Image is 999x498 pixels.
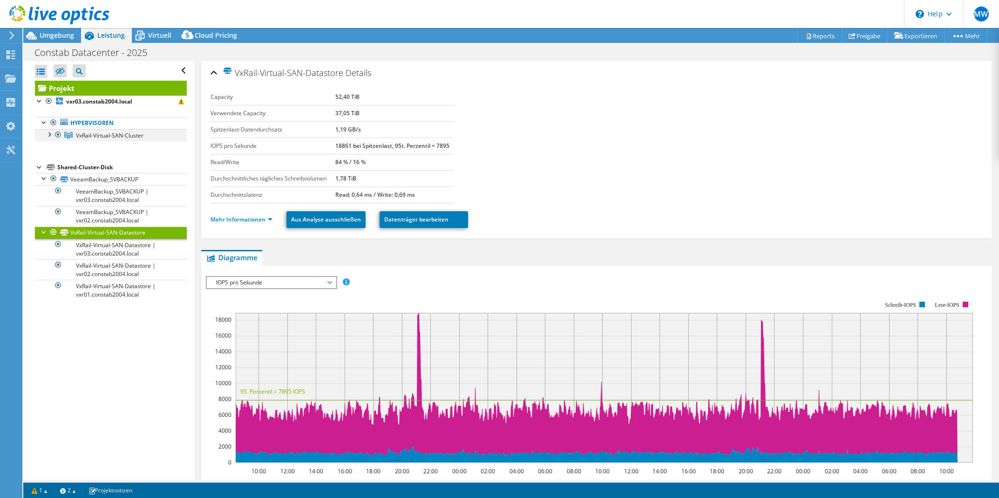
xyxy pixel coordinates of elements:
label: Durchschnittslatenz [211,190,335,200]
label: Verwendete Capacity [211,109,335,118]
a: Freigabe [842,28,888,43]
label: IOPS pro Sekunde [211,141,335,151]
text: 16:00 [337,467,352,475]
text: 02:00 [480,467,495,475]
a: VxRail-Virtual-SAN-Cluster [35,129,187,141]
text: 06:00 [882,467,896,475]
a: VxRail-Virtual-SAN-Datastore [35,227,187,239]
a: Mehr Informationen [211,215,272,223]
text: 10:00 [251,467,265,475]
text: 00:00 [452,467,466,475]
text: 18:00 [709,467,724,475]
b: 1,19 GB/s [335,125,361,133]
a: Exportieren [887,28,945,43]
text: 18000 [215,316,231,324]
b: 84 % / 16 % [335,158,366,166]
span: VxRail-Virtual-SAN-Cluster [76,131,143,139]
text: 14:00 [308,467,323,475]
a: Mehr [944,28,987,43]
a: Datenträger bearbeiten [380,211,468,228]
a: 1 [25,484,54,496]
text: 14:00 [652,467,666,475]
a: Projekt [35,81,187,96]
text: 10000 [215,379,231,387]
text: Lese-IOPS [935,302,959,308]
text: 12000 [215,363,231,371]
text: 20:00 [738,467,753,475]
text: 6000 [218,411,231,419]
span: Umgebung [40,31,74,40]
text: 02:00 [824,467,839,475]
span: Details [346,67,371,78]
b: 37,05 TiB [335,109,360,117]
a: VeeamBackup_SVBACKUP [35,173,187,185]
text: 16:00 [681,467,695,475]
b: 52,40 TiB [335,93,360,101]
text: 08:00 [910,467,924,475]
text: 18:00 [366,467,380,475]
a: VeeamBackup_SVBACKUP | vxr02.constab2004.local [35,206,187,227]
a: vxr03.constab2004.local [35,96,187,108]
text: Schreib-IOPS [885,302,916,308]
span: IOPS pro Sekunde [211,277,331,288]
text: 16000 [215,332,231,339]
h1: Constab Datacenter - 2025 [30,48,162,58]
a: Aus Analyse ausschließen [286,211,366,228]
a: Hypervisoren [35,117,187,129]
text: 2000 [218,443,231,450]
text: 22:00 [767,467,781,475]
text: 12:00 [280,467,294,475]
text: 00:00 [795,467,810,475]
b: 18861 bei Spitzenlast, 95t. Perzentil = 7895 [335,142,449,150]
span: Virtuell [148,31,171,40]
label: Read/Write [211,158,335,167]
a: 2 [54,484,82,496]
a: VxRail-Virtual-SAN-Datastore | vxr03.constab2004.local [35,239,187,259]
text: 14000 [215,347,231,355]
a: Projektnotizen [82,484,139,496]
a: VxRail-Virtual-SAN-Datastore | vxr02.constab2004.local [35,259,187,280]
span: MW [974,7,989,21]
b: Read: 0,64 ms / Write: 0,69 ms [335,191,415,199]
text: 10:00 [595,467,609,475]
text: 0 [228,458,231,466]
a: VxRail-Virtual-SAN-Datastore | vxr01.constab2004.local [35,280,187,300]
text: 20:00 [394,467,409,475]
label: Spitzenlast-Datendurchsatz [211,125,335,134]
span: Diagramme [206,253,258,262]
text: 08:00 [566,467,581,475]
text: 8000 [218,395,231,403]
b: 1,78 TiB [335,174,356,182]
text: 06:00 [537,467,552,475]
div: Shared-Cluster-Disk [57,162,187,173]
text: 95. Perzentil = 7895 IOPS [240,387,305,395]
label: Capacity [211,92,335,102]
text: 10:00 [939,467,953,475]
span: Cloud Pricing [195,31,237,40]
label: Durchschnittliches tägliches Schreibvolumen [211,174,335,183]
b: vxr03.constab2004.local [66,97,132,105]
a: Reports [797,28,842,43]
text: 12:00 [624,467,638,475]
text: 04:00 [509,467,523,475]
svg: \n [916,10,924,18]
span: VxRail-Virtual-SAN-Datastore [223,67,343,78]
text: 04:00 [853,467,867,475]
a: VeeamBackup_SVBACKUP | vxr03.constab2004.local [35,185,187,206]
text: 22:00 [423,467,437,475]
span: Leistung [97,31,125,40]
text: 4000 [218,427,231,435]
